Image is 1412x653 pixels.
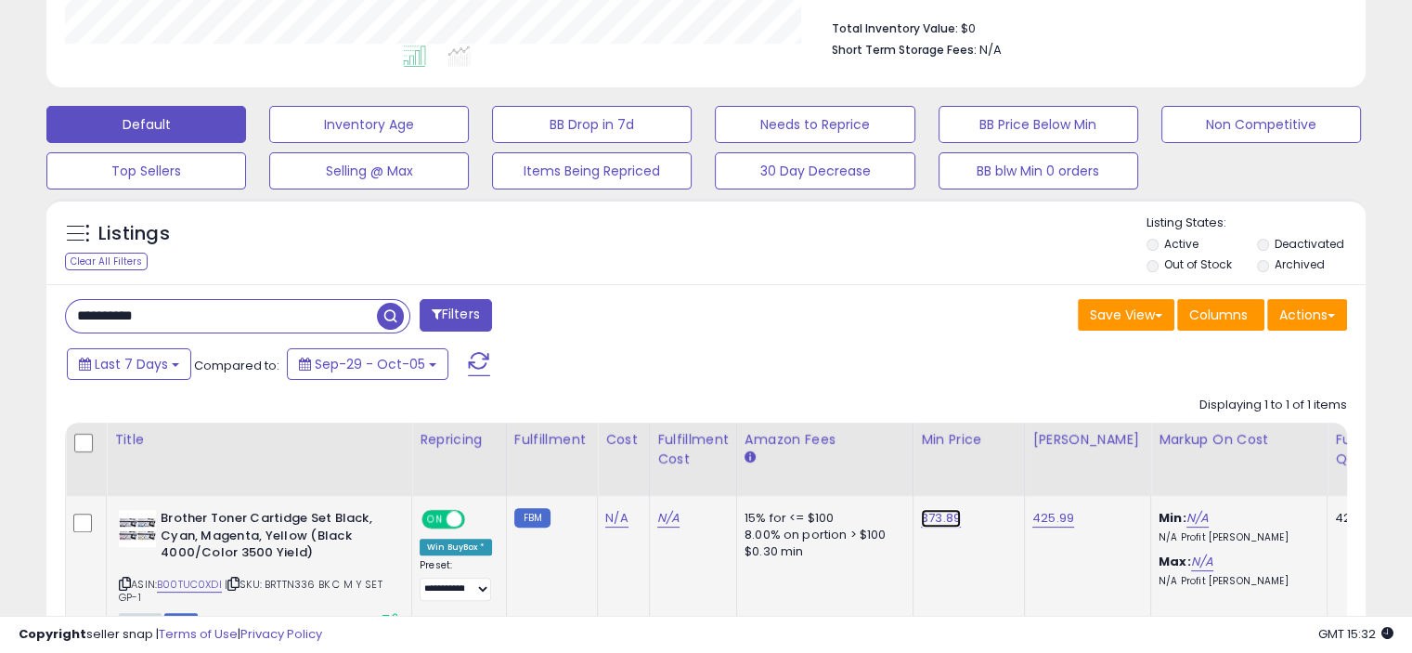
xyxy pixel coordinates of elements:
[605,430,641,450] div: Cost
[19,625,86,643] strong: Copyright
[745,543,899,560] div: $0.30 min
[1159,430,1319,450] div: Markup on Cost
[119,510,156,547] img: 51udfs7c-EL._SL40_.jpg
[65,253,148,270] div: Clear All Filters
[420,430,499,450] div: Repricing
[420,539,492,555] div: Win BuyBox *
[939,106,1138,143] button: BB Price Below Min
[492,106,692,143] button: BB Drop in 7d
[1164,256,1232,272] label: Out of Stock
[1146,215,1366,232] p: Listing States:
[423,512,447,528] span: ON
[1159,575,1313,588] p: N/A Profit [PERSON_NAME]
[1318,625,1393,643] span: 2025-10-13 15:32 GMT
[1159,553,1191,570] b: Max:
[315,355,425,373] span: Sep-29 - Oct-05
[921,430,1017,450] div: Min Price
[715,152,914,189] button: 30 Day Decrease
[1267,299,1347,331] button: Actions
[745,527,899,543] div: 8.00% on portion > $100
[114,430,404,450] div: Title
[159,625,238,643] a: Terms of Use
[269,152,469,189] button: Selling @ Max
[1186,509,1209,528] a: N/A
[164,613,198,629] span: FBM
[1151,423,1328,496] th: The percentage added to the cost of goods (COGS) that forms the calculator for Min & Max prices.
[1191,553,1213,571] a: N/A
[1274,236,1343,252] label: Deactivated
[1159,509,1186,527] b: Min:
[194,357,279,374] span: Compared to:
[745,450,756,466] small: Amazon Fees.
[98,221,170,247] h5: Listings
[1274,256,1324,272] label: Archived
[657,430,729,469] div: Fulfillment Cost
[1164,236,1198,252] label: Active
[240,625,322,643] a: Privacy Policy
[1032,430,1143,450] div: [PERSON_NAME]
[979,41,1002,59] span: N/A
[269,106,469,143] button: Inventory Age
[1189,306,1248,324] span: Columns
[1335,510,1393,527] div: 42
[119,613,162,629] span: All listings currently available for purchase on Amazon
[832,42,977,58] b: Short Term Storage Fees:
[832,20,958,36] b: Total Inventory Value:
[420,559,492,601] div: Preset:
[157,577,222,593] a: B00TUC0XDI
[1335,430,1399,469] div: Fulfillable Quantity
[745,510,899,527] div: 15% for <= $100
[492,152,692,189] button: Items Being Repriced
[514,430,589,450] div: Fulfillment
[46,106,246,143] button: Default
[939,152,1138,189] button: BB blw Min 0 orders
[1199,397,1347,414] div: Displaying 1 to 1 of 1 items
[657,509,680,528] a: N/A
[287,348,448,380] button: Sep-29 - Oct-05
[119,510,397,627] div: ASIN:
[1159,531,1313,544] p: N/A Profit [PERSON_NAME]
[19,626,322,644] div: seller snap | |
[921,509,961,528] a: 373.89
[67,348,191,380] button: Last 7 Days
[605,509,628,528] a: N/A
[514,508,551,528] small: FBM
[119,577,382,605] span: | SKU: BRTTN336 BK C M Y SET GP-1
[745,430,905,450] div: Amazon Fees
[420,299,492,332] button: Filters
[715,106,914,143] button: Needs to Reprice
[1032,509,1074,528] a: 425.99
[95,355,168,373] span: Last 7 Days
[46,152,246,189] button: Top Sellers
[462,512,492,528] span: OFF
[1078,299,1174,331] button: Save View
[1161,106,1361,143] button: Non Competitive
[832,16,1333,38] li: $0
[1177,299,1264,331] button: Columns
[161,510,386,567] b: Brother Toner Cartidge Set Black, Cyan, Magenta, Yellow (Black 4000/Color 3500 Yield)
